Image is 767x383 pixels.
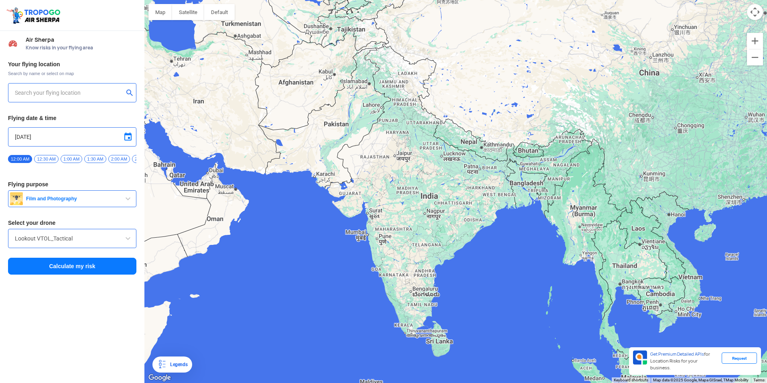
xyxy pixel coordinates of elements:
a: Open this area in Google Maps (opens a new window) [146,373,173,383]
button: Keyboard shortcuts [614,377,648,383]
span: Air Sherpa [26,37,136,43]
button: Map camera controls [747,4,763,20]
span: Know risks in your flying area [26,45,136,51]
div: Legends [167,360,187,369]
span: 1:30 AM [84,155,106,163]
button: Show street map [148,4,172,20]
span: Get Premium Detailed APIs [650,351,704,357]
input: Select Date [15,132,130,142]
div: for Location Risks for your business. [647,350,722,372]
a: Terms [753,378,765,382]
h3: Select your drone [8,220,136,226]
span: 12:30 AM [34,155,58,163]
img: ic_tgdronemaps.svg [6,6,63,24]
img: Legends [157,360,167,369]
span: 2:00 AM [108,155,130,163]
img: Risk Scores [8,39,18,48]
img: Google [146,373,173,383]
input: Search your flying location [15,88,124,98]
span: 2:30 AM [132,155,154,163]
button: Film and Photography [8,190,136,207]
span: Film and Photography [23,196,123,202]
span: 1:00 AM [61,155,82,163]
button: Calculate my risk [8,258,136,275]
h3: Flying date & time [8,115,136,121]
span: 12:00 AM [8,155,32,163]
button: Zoom out [747,49,763,65]
button: Zoom in [747,33,763,49]
span: Map data ©2025 Google, Mapa GISrael, TMap Mobility [653,378,749,382]
h3: Your flying location [8,61,136,67]
img: Premium APIs [633,350,647,365]
span: Search by name or select on map [8,70,136,77]
h3: Flying purpose [8,181,136,187]
div: Request [722,352,757,364]
img: film.png [10,192,23,205]
button: Show satellite imagery [172,4,204,20]
input: Search by name or Brand [15,234,130,243]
